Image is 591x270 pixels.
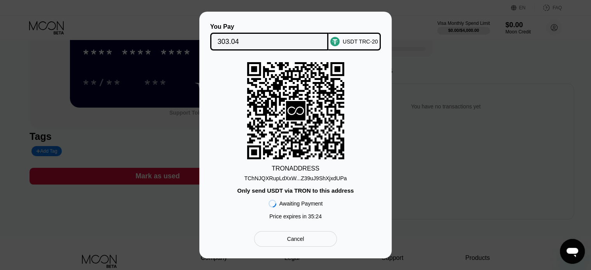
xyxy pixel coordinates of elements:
[211,23,380,51] div: You PayUSDT TRC-20
[279,200,323,207] div: Awaiting Payment
[308,213,322,219] span: 35 : 24
[269,213,322,219] div: Price expires in
[287,235,304,242] div: Cancel
[244,175,347,181] div: TChNJQXRupLdXxW...Z39uJ9ShXjxdUPa
[244,172,347,181] div: TChNJQXRupLdXxW...Z39uJ9ShXjxdUPa
[560,239,585,264] iframe: Button to launch messaging window
[343,38,378,45] div: USDT TRC-20
[254,231,337,247] div: Cancel
[237,187,354,194] div: Only send USDT via TRON to this address
[272,165,319,172] div: TRON ADDRESS
[210,23,329,30] div: You Pay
